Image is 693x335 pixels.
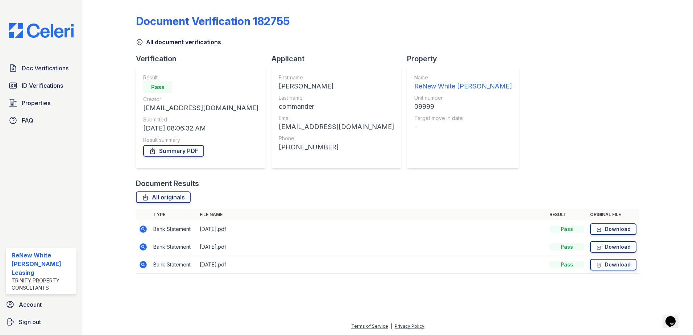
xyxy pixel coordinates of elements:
[197,238,547,256] td: [DATE].pdf
[150,238,197,256] td: Bank Statement
[6,78,76,93] a: ID Verifications
[590,259,636,270] a: Download
[3,23,79,38] img: CE_Logo_Blue-a8612792a0a2168367f1c8372b55b34899dd931a85d93a1a3d3e32e68fde9ad4.png
[279,115,394,122] div: Email
[197,256,547,274] td: [DATE].pdf
[414,74,512,81] div: Name
[414,74,512,91] a: Name ReNew White [PERSON_NAME]
[136,15,290,28] div: Document Verification 182755
[3,297,79,312] a: Account
[414,94,512,102] div: Unit number
[414,102,512,112] div: 09999
[279,122,394,132] div: [EMAIL_ADDRESS][DOMAIN_NAME]
[143,116,258,123] div: Submitted
[136,54,271,64] div: Verification
[150,256,197,274] td: Bank Statement
[136,178,199,189] div: Document Results
[12,251,74,277] div: ReNew White [PERSON_NAME] Leasing
[136,191,191,203] a: All originals
[279,74,394,81] div: First name
[391,323,392,329] div: |
[136,38,221,46] a: All document verifications
[22,81,63,90] span: ID Verifications
[279,142,394,152] div: [PHONE_NUMBER]
[6,113,76,128] a: FAQ
[19,318,41,326] span: Sign out
[143,96,258,103] div: Creator
[547,209,587,220] th: Result
[279,94,394,102] div: Last name
[143,123,258,133] div: [DATE] 08:06:32 AM
[6,96,76,110] a: Properties
[143,136,258,144] div: Result summary
[587,209,639,220] th: Original file
[414,122,512,132] div: -
[279,81,394,91] div: [PERSON_NAME]
[351,323,388,329] a: Terms of Service
[150,220,197,238] td: Bank Statement
[407,54,525,64] div: Property
[663,306,686,328] iframe: chat widget
[549,226,584,233] div: Pass
[22,99,50,107] span: Properties
[143,74,258,81] div: Result
[590,241,636,253] a: Download
[143,81,172,93] div: Pass
[395,323,424,329] a: Privacy Policy
[143,145,204,157] a: Summary PDF
[279,102,394,112] div: commander
[19,300,42,309] span: Account
[3,315,79,329] a: Sign out
[549,261,584,268] div: Pass
[197,220,547,238] td: [DATE].pdf
[22,116,33,125] span: FAQ
[6,61,76,75] a: Doc Verifications
[414,115,512,122] div: Target move in date
[414,81,512,91] div: ReNew White [PERSON_NAME]
[143,103,258,113] div: [EMAIL_ADDRESS][DOMAIN_NAME]
[150,209,197,220] th: Type
[279,135,394,142] div: Phone
[549,243,584,251] div: Pass
[12,277,74,291] div: Trinity Property Consultants
[197,209,547,220] th: File name
[271,54,407,64] div: Applicant
[590,223,636,235] a: Download
[22,64,69,73] span: Doc Verifications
